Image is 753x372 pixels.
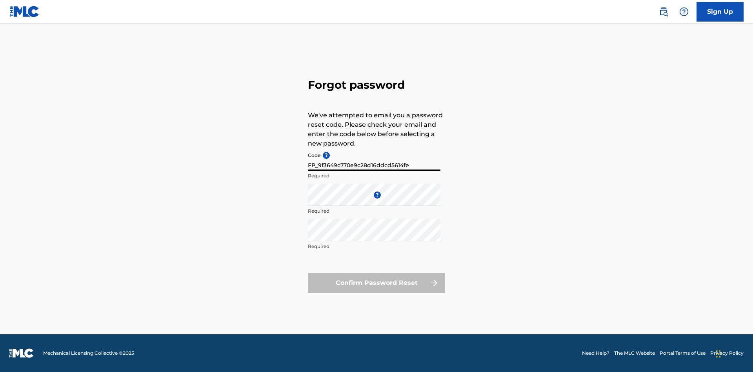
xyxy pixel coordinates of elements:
div: Help [676,4,692,20]
p: Required [308,172,440,179]
img: search [659,7,668,16]
a: Privacy Policy [710,350,744,357]
a: The MLC Website [614,350,655,357]
p: We've attempted to email you a password reset code. Please check your email and enter the code be... [308,111,445,148]
img: help [679,7,689,16]
iframe: Chat Widget [714,334,753,372]
div: Drag [716,342,721,366]
p: Required [308,208,440,215]
img: logo [9,348,34,358]
a: Sign Up [697,2,744,22]
p: Required [308,243,440,250]
img: MLC Logo [9,6,40,17]
a: Public Search [656,4,671,20]
h3: Forgot password [308,78,445,92]
span: ? [374,191,381,199]
a: Need Help? [582,350,609,357]
span: Mechanical Licensing Collective © 2025 [43,350,134,357]
span: ? [323,152,330,159]
a: Portal Terms of Use [660,350,706,357]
